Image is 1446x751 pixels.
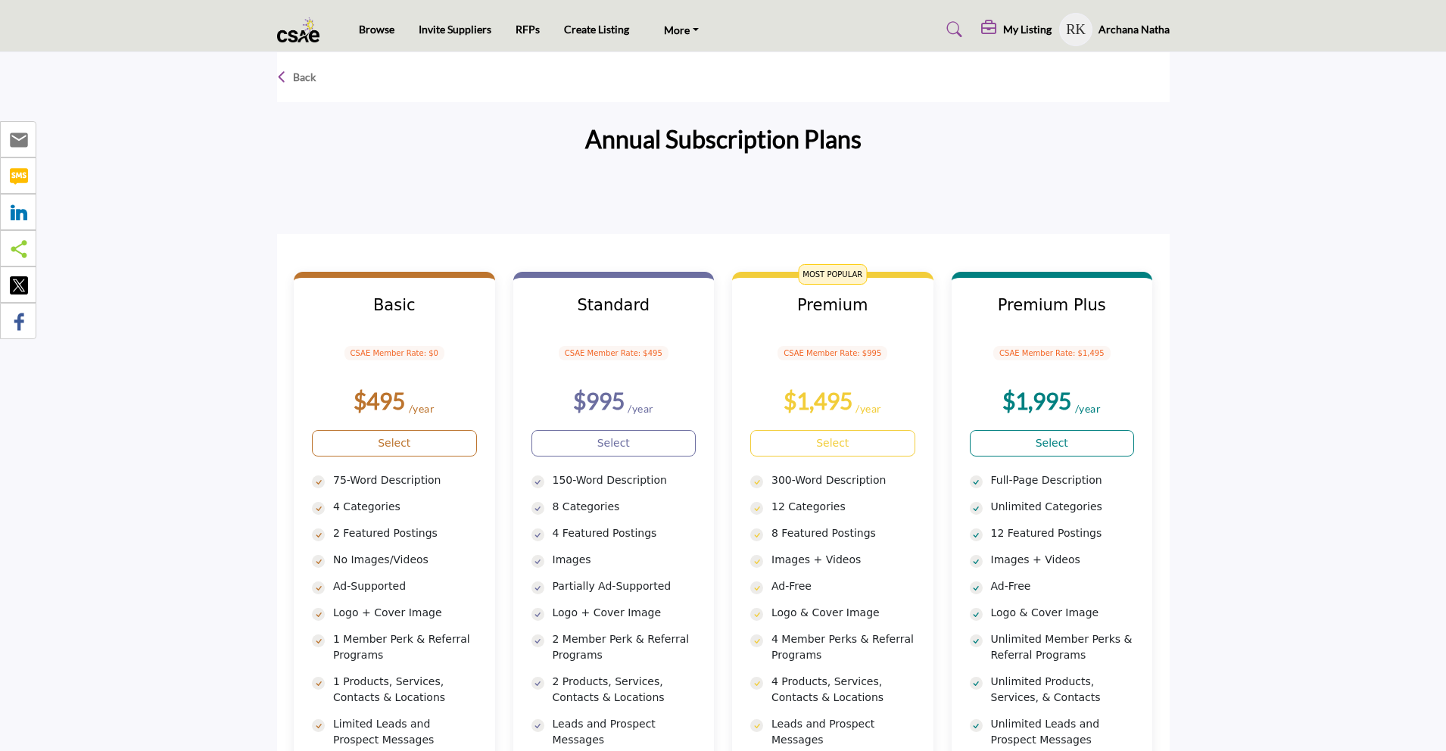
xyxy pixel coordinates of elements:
[932,17,972,42] a: Search
[1075,402,1102,415] sub: /year
[991,716,1135,748] p: Unlimited Leads and Prospect Messages
[564,23,629,36] a: Create Listing
[344,346,444,360] span: CSAE Member Rate: $0
[653,19,709,40] a: More
[553,605,697,621] p: Logo + Cover Image
[553,472,697,488] p: 150-Word Description
[778,346,887,360] span: CSAE Member Rate: $995
[771,525,915,541] p: 8 Featured Postings
[553,552,697,568] p: Images
[354,387,405,414] b: $495
[333,472,477,488] p: 75-Word Description
[1059,13,1092,46] button: Show hide supplier dropdown
[991,499,1135,515] p: Unlimited Categories
[333,525,477,541] p: 2 Featured Postings
[277,17,328,42] img: Site Logo
[991,472,1135,488] p: Full-Page Description
[991,674,1135,706] p: Unlimited Products, Services, & Contacts
[771,716,915,748] p: Leads and Prospect Messages
[991,578,1135,594] p: Ad-Free
[1099,22,1170,37] h5: Archana Natha
[333,578,477,594] p: Ad-Supported
[993,346,1111,360] span: CSAE Member Rate: $1,495
[771,499,915,515] p: 12 Categories
[771,674,915,706] p: 4 Products, Services, Contacts & Locations
[991,525,1135,541] p: 12 Featured Postings
[293,70,316,85] p: Back
[553,499,697,515] p: 8 Categories
[559,346,668,360] span: CSAE Member Rate: $495
[359,23,394,36] a: Browse
[553,674,697,706] p: 2 Products, Services, Contacts & Locations
[771,605,915,621] p: Logo & Cover Image
[553,578,697,594] p: Partially Ad-Supported
[333,605,477,621] p: Logo + Cover Image
[771,578,915,594] p: Ad-Free
[970,430,1135,457] a: Select
[553,716,697,748] p: Leads and Prospect Messages
[1002,387,1071,414] b: $1,995
[628,402,654,415] sub: /year
[585,121,862,157] h2: Annual Subscription Plans
[516,23,540,36] a: RFPs
[855,402,882,415] sub: /year
[771,552,915,568] p: Images + Videos
[419,23,491,36] a: Invite Suppliers
[531,430,697,457] a: Select
[312,296,477,334] h3: Basic
[750,296,915,334] h3: Premium
[333,674,477,706] p: 1 Products, Services, Contacts & Locations
[991,631,1135,663] p: Unlimited Member Perks & Referral Programs
[970,296,1135,334] h3: Premium Plus
[553,525,697,541] p: 4 Featured Postings
[784,387,852,414] b: $1,495
[771,472,915,488] p: 300-Word Description
[1003,23,1052,36] h5: My Listing
[409,402,435,415] sub: /year
[312,430,477,457] a: Select
[798,264,867,285] span: MOST POPULAR
[531,296,697,334] h3: Standard
[333,499,477,515] p: 4 Categories
[553,631,697,663] p: 2 Member Perk & Referral Programs
[333,631,477,663] p: 1 Member Perk & Referral Programs
[981,20,1052,39] div: My Listing
[750,430,915,457] a: Select
[333,716,477,748] p: Limited Leads and Prospect Messages
[573,387,625,414] b: $995
[771,631,915,663] p: 4 Member Perks & Referral Programs
[991,552,1135,568] p: Images + Videos
[333,552,477,568] p: No Images/Videos
[991,605,1135,621] p: Logo & Cover Image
